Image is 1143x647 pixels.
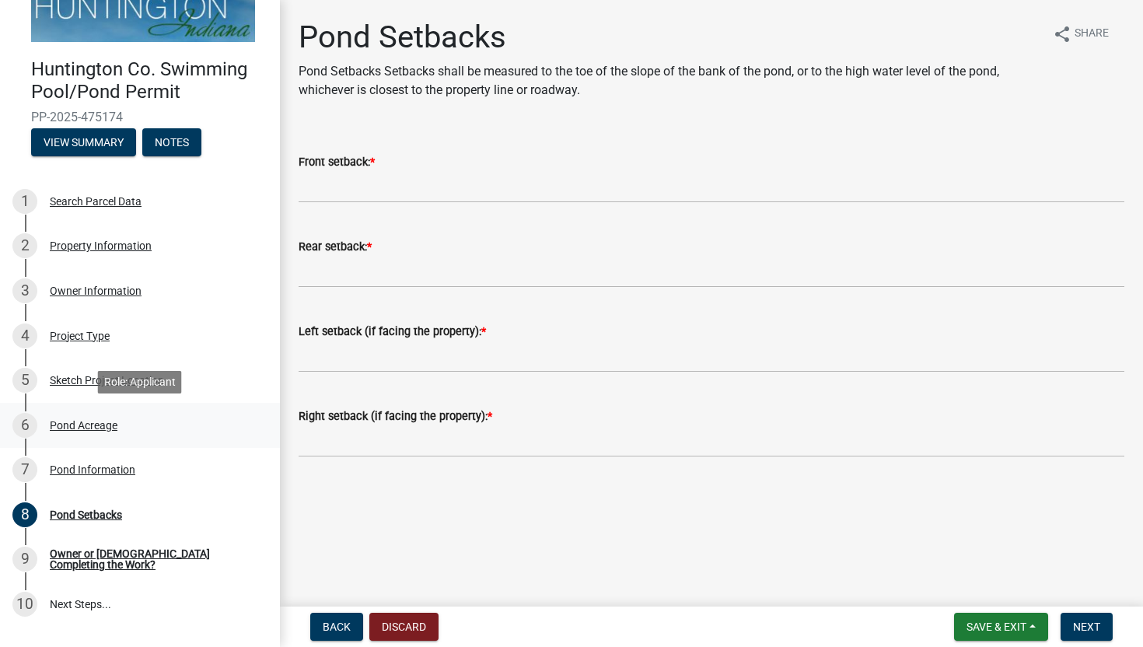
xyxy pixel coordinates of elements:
span: Next [1073,621,1100,633]
div: Pond Acreage [50,420,117,431]
div: Pond Setbacks [50,509,122,520]
div: 9 [12,547,37,572]
h1: Pond Setbacks [299,19,1040,56]
div: Role: Applicant [98,371,182,393]
label: Front setback: [299,157,375,168]
div: 7 [12,457,37,482]
button: shareShare [1040,19,1121,49]
div: Pond Information [50,464,135,475]
div: 1 [12,189,37,214]
div: 5 [12,368,37,393]
div: 2 [12,233,37,258]
button: Next [1061,613,1113,641]
button: Back [310,613,363,641]
label: Rear setback: [299,242,372,253]
label: Right setback (if facing the property): [299,411,492,422]
div: 8 [12,502,37,527]
h4: Huntington Co. Swimming Pool/Pond Permit [31,58,267,103]
button: Save & Exit [954,613,1048,641]
label: Left setback (if facing the property): [299,327,486,337]
i: share [1053,25,1071,44]
button: Notes [142,128,201,156]
span: Back [323,621,351,633]
button: Discard [369,613,439,641]
div: Sketch Project Location [50,375,164,386]
wm-modal-confirm: Notes [142,137,201,149]
div: 4 [12,323,37,348]
div: 10 [12,592,37,617]
wm-modal-confirm: Summary [31,137,136,149]
span: Share [1075,25,1109,44]
p: Pond Setbacks Setbacks shall be measured to the toe of the slope of the bank of the pond, or to t... [299,62,1040,100]
div: Owner Information [50,285,142,296]
button: View Summary [31,128,136,156]
div: 3 [12,278,37,303]
div: Search Parcel Data [50,196,142,207]
div: 6 [12,413,37,438]
span: Save & Exit [966,621,1026,633]
div: Property Information [50,240,152,251]
span: PP-2025-475174 [31,110,249,124]
div: Project Type [50,330,110,341]
div: Owner or [DEMOGRAPHIC_DATA] Completing the Work? [50,548,255,570]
